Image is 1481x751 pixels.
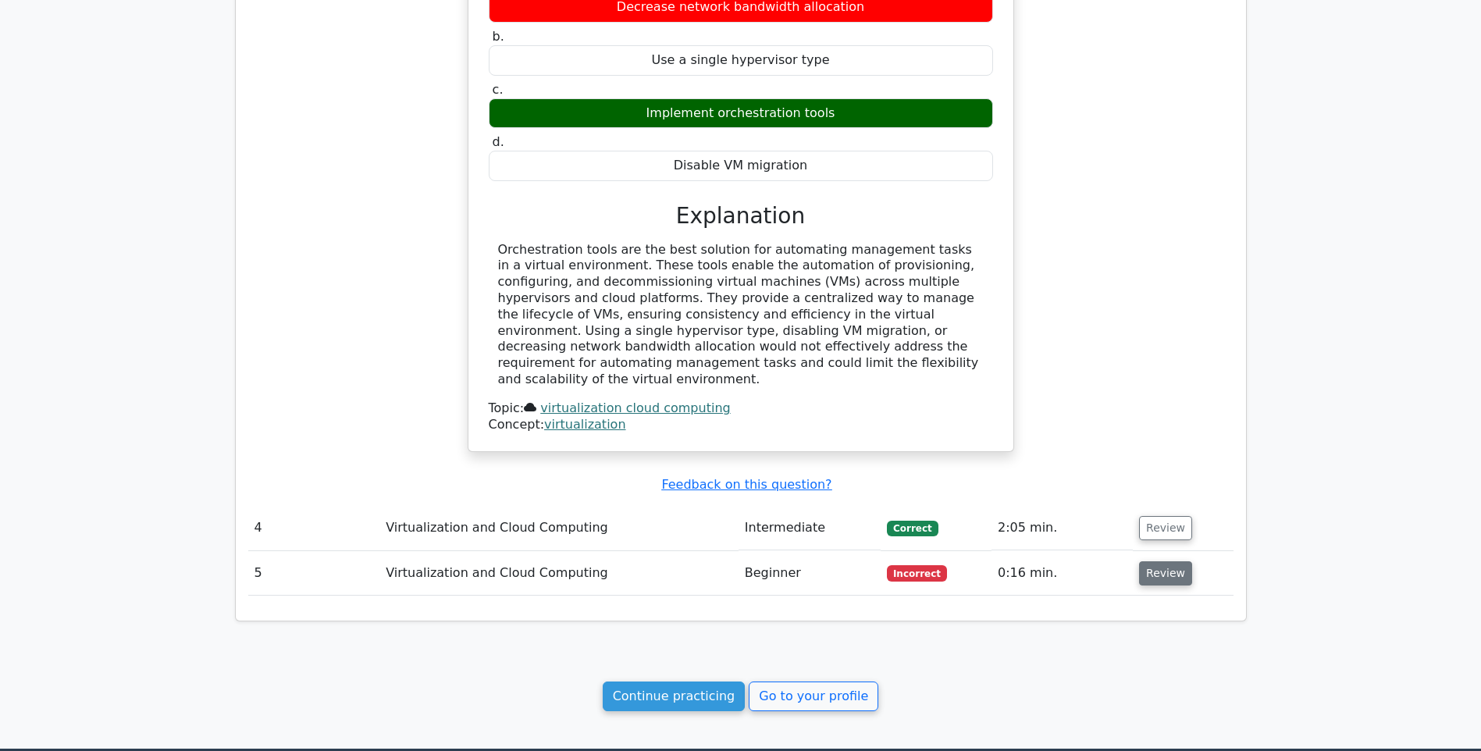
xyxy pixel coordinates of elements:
[493,82,504,97] span: c.
[489,417,993,433] div: Concept:
[739,506,881,550] td: Intermediate
[749,682,878,711] a: Go to your profile
[540,400,730,415] a: virtualization cloud computing
[991,506,1133,550] td: 2:05 min.
[739,551,881,596] td: Beginner
[248,551,380,596] td: 5
[661,477,831,492] a: Feedback on this question?
[489,98,993,129] div: Implement orchestration tools
[603,682,746,711] a: Continue practicing
[493,29,504,44] span: b.
[489,45,993,76] div: Use a single hypervisor type
[493,134,504,149] span: d.
[991,551,1133,596] td: 0:16 min.
[498,203,984,230] h3: Explanation
[1139,561,1192,585] button: Review
[379,551,739,596] td: Virtualization and Cloud Computing
[379,506,739,550] td: Virtualization and Cloud Computing
[887,521,938,536] span: Correct
[248,506,380,550] td: 4
[489,151,993,181] div: Disable VM migration
[544,417,625,432] a: virtualization
[887,565,947,581] span: Incorrect
[498,242,984,388] div: Orchestration tools are the best solution for automating management tasks in a virtual environmen...
[1139,516,1192,540] button: Review
[489,400,993,417] div: Topic:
